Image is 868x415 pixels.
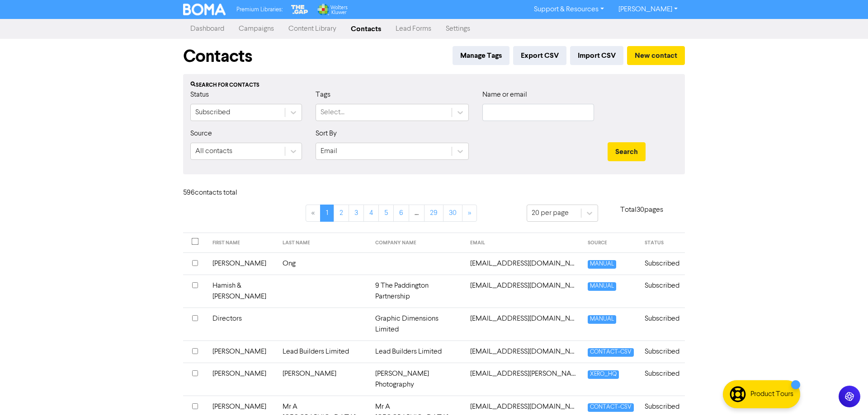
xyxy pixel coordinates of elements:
[424,205,443,222] a: Page 29
[183,189,255,197] h6: 596 contact s total
[207,340,277,363] td: [PERSON_NAME]
[639,340,685,363] td: Subscribed
[370,308,464,340] td: Graphic Dimensions Limited
[363,205,379,222] a: Page 4
[207,233,277,253] th: FIRST NAME
[231,20,281,38] a: Campaigns
[465,308,582,340] td: accounts@gdl.co.nz
[316,89,330,100] label: Tags
[639,252,685,275] td: Subscribed
[277,252,370,275] td: Ong
[183,46,252,67] h1: Contacts
[370,363,464,396] td: [PERSON_NAME] Photography
[277,363,370,396] td: [PERSON_NAME]
[378,205,394,222] a: Page 5
[513,46,566,65] button: Export CSV
[465,340,582,363] td: accounts@leadbuilders.co.nz
[439,20,477,38] a: Settings
[388,20,439,38] a: Lead Forms
[316,4,347,15] img: Wolters Kluwer
[334,205,349,222] a: Page 2
[183,4,226,15] img: BOMA Logo
[370,275,464,308] td: 9 The Paddington Partnership
[465,252,582,275] td: 88.jacob@gmail.com
[207,275,277,308] td: Hamish & [PERSON_NAME]
[639,275,685,308] td: Subscribed
[207,308,277,340] td: Directors
[207,252,277,275] td: [PERSON_NAME]
[277,340,370,363] td: Lead Builders Limited
[588,282,616,291] span: MANUAL
[465,233,582,253] th: EMAIL
[236,7,283,13] span: Premium Libraries:
[588,403,634,412] span: CONTACT-CSV
[370,233,464,253] th: COMPANY NAME
[195,107,230,118] div: Subscribed
[190,81,678,89] div: Search for contacts
[349,205,364,222] a: Page 3
[527,2,611,17] a: Support & Resources
[393,205,409,222] a: Page 6
[443,205,462,222] a: Page 30
[320,205,334,222] a: Page 1 is your current page
[277,233,370,253] th: LAST NAME
[823,372,868,415] iframe: Chat Widget
[639,233,685,253] th: STATUS
[570,46,623,65] button: Import CSV
[598,205,685,215] p: Total 30 pages
[588,348,634,357] span: CONTACT-CSV
[588,260,616,269] span: MANUAL
[462,205,477,222] a: »
[321,107,344,118] div: Select...
[183,20,231,38] a: Dashboard
[190,128,212,139] label: Source
[588,370,619,379] span: XERO_HQ
[316,128,337,139] label: Sort By
[588,315,616,324] span: MANUAL
[465,363,582,396] td: accounts@woolf.co.nz
[627,46,685,65] button: New contact
[482,89,527,100] label: Name or email
[639,363,685,396] td: Subscribed
[370,340,464,363] td: Lead Builders Limited
[608,142,646,161] button: Search
[532,208,569,219] div: 20 per page
[207,363,277,396] td: [PERSON_NAME]
[582,233,639,253] th: SOURCE
[290,4,310,15] img: The Gap
[321,146,337,157] div: Email
[281,20,344,38] a: Content Library
[465,275,582,308] td: 9thepaddington@gmail.com
[611,2,685,17] a: [PERSON_NAME]
[195,146,232,157] div: All contacts
[344,20,388,38] a: Contacts
[190,89,209,100] label: Status
[453,46,509,65] button: Manage Tags
[639,308,685,340] td: Subscribed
